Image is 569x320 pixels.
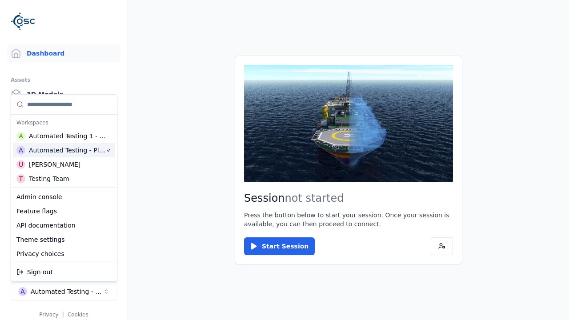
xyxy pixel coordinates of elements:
div: T [16,174,25,183]
div: Suggestions [11,95,117,188]
div: API documentation [13,218,115,232]
div: Automated Testing - Playwright [29,146,106,155]
div: Testing Team [29,174,69,183]
div: Suggestions [11,263,117,281]
div: A [16,146,25,155]
div: Workspaces [13,116,115,129]
div: Feature flags [13,204,115,218]
div: A [16,132,25,140]
div: Automated Testing 1 - Playwright [29,132,106,140]
div: [PERSON_NAME] [29,160,80,169]
div: Sign out [13,265,115,279]
div: Theme settings [13,232,115,247]
div: U [16,160,25,169]
div: Admin console [13,190,115,204]
div: Privacy choices [13,247,115,261]
div: Suggestions [11,188,117,263]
